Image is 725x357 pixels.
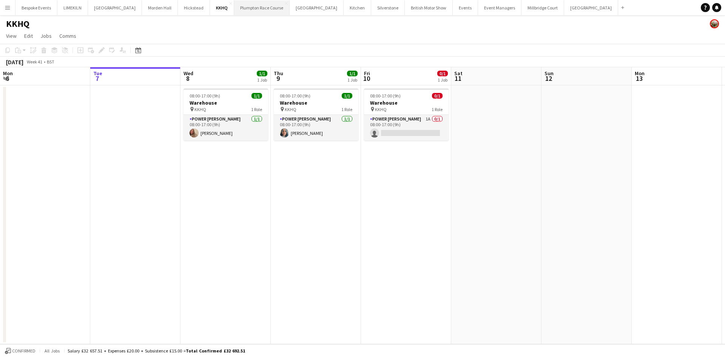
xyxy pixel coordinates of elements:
span: 12 [543,74,554,83]
button: Kitchen [344,0,371,15]
span: 08:00-17:00 (9h) [190,93,220,99]
app-job-card: 08:00-17:00 (9h)1/1Warehouse KKHQ1 RolePower [PERSON_NAME]1/108:00-17:00 (9h)[PERSON_NAME] [274,88,358,141]
h3: Warehouse [274,99,358,106]
span: 1/1 [347,71,358,76]
button: [GEOGRAPHIC_DATA] [88,0,142,15]
span: KKHQ [375,107,387,112]
span: Edit [24,32,33,39]
h3: Warehouse [184,99,268,106]
div: [DATE] [6,58,23,66]
button: Silverstone [371,0,405,15]
app-card-role: Power [PERSON_NAME]1/108:00-17:00 (9h)[PERSON_NAME] [184,115,268,141]
app-job-card: 08:00-17:00 (9h)0/1Warehouse KKHQ1 RolePower [PERSON_NAME]1A0/108:00-17:00 (9h) [364,88,449,141]
span: 10 [363,74,370,83]
span: 13 [634,74,645,83]
span: 1 Role [251,107,262,112]
span: View [6,32,17,39]
button: Morden Hall [142,0,178,15]
span: Confirmed [12,348,35,354]
span: Sun [545,70,554,77]
span: Mon [635,70,645,77]
div: BST [47,59,54,65]
span: Mon [3,70,13,77]
h1: KKHQ [6,18,29,29]
button: Plumpton Race Course [234,0,290,15]
button: Bespoke Events [15,0,57,15]
span: 1/1 [251,93,262,99]
span: 9 [273,74,283,83]
app-card-role: Power [PERSON_NAME]1/108:00-17:00 (9h)[PERSON_NAME] [274,115,358,141]
a: Edit [21,31,36,41]
span: 0/1 [437,71,448,76]
span: Total Confirmed £32 692.51 [186,348,245,354]
span: Sat [454,70,463,77]
span: All jobs [43,348,61,354]
span: KKHQ [285,107,296,112]
span: 08:00-17:00 (9h) [280,93,310,99]
button: [GEOGRAPHIC_DATA] [290,0,344,15]
button: KKHQ [210,0,234,15]
span: Thu [274,70,283,77]
span: 11 [453,74,463,83]
app-card-role: Power [PERSON_NAME]1A0/108:00-17:00 (9h) [364,115,449,141]
button: LIMEKILN [57,0,88,15]
span: Comms [59,32,76,39]
span: Jobs [40,32,52,39]
span: 1 Role [341,107,352,112]
button: Hickstead [178,0,210,15]
span: 08:00-17:00 (9h) [370,93,401,99]
button: Event Managers [478,0,521,15]
div: 1 Job [347,77,357,83]
span: 1/1 [342,93,352,99]
span: KKHQ [194,107,206,112]
span: 7 [92,74,102,83]
h3: Warehouse [364,99,449,106]
button: British Motor Show [405,0,453,15]
span: 8 [182,74,193,83]
app-user-avatar: Staffing Manager [710,19,719,28]
span: 1/1 [257,71,267,76]
span: Week 41 [25,59,44,65]
a: View [3,31,20,41]
button: Millbridge Court [521,0,564,15]
button: [GEOGRAPHIC_DATA] [564,0,618,15]
span: 1 Role [432,107,443,112]
a: Comms [56,31,79,41]
button: Events [453,0,478,15]
div: 1 Job [438,77,447,83]
span: 6 [2,74,13,83]
div: 1 Job [257,77,267,83]
span: Fri [364,70,370,77]
app-job-card: 08:00-17:00 (9h)1/1Warehouse KKHQ1 RolePower [PERSON_NAME]1/108:00-17:00 (9h)[PERSON_NAME] [184,88,268,141]
button: Confirmed [4,347,37,355]
span: Tue [93,70,102,77]
span: 0/1 [432,93,443,99]
a: Jobs [37,31,55,41]
div: Salary £32 657.51 + Expenses £20.00 + Subsistence £15.00 = [68,348,245,354]
span: Wed [184,70,193,77]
